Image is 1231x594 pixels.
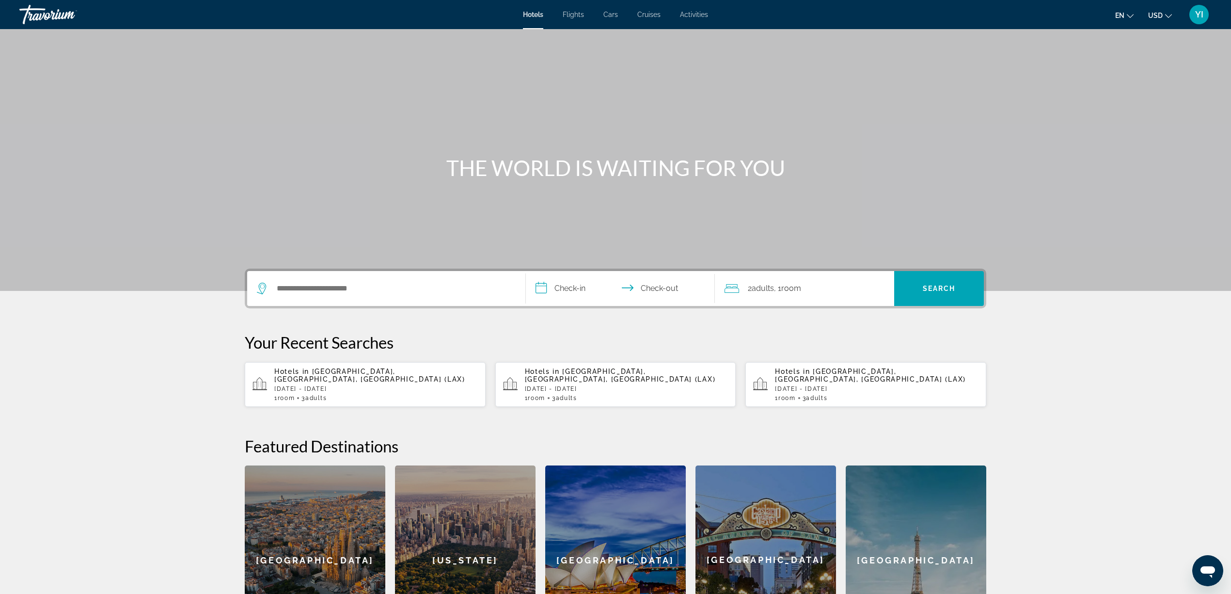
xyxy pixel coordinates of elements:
[245,362,486,407] button: Hotels in [GEOGRAPHIC_DATA], [GEOGRAPHIC_DATA], [GEOGRAPHIC_DATA] (LAX)[DATE] - [DATE]1Room3Adults
[526,271,715,306] button: Select check in and out date
[274,395,295,401] span: 1
[806,395,827,401] span: Adults
[894,271,984,306] button: Search
[775,395,795,401] span: 1
[1192,555,1223,586] iframe: Button to launch messaging window
[552,395,577,401] span: 3
[715,271,894,306] button: Travelers: 2 adults, 0 children
[523,11,543,18] a: Hotels
[745,362,986,407] button: Hotels in [GEOGRAPHIC_DATA], [GEOGRAPHIC_DATA], [GEOGRAPHIC_DATA] (LAX)[DATE] - [DATE]1Room3Adults
[245,333,986,352] p: Your Recent Searches
[274,385,478,392] p: [DATE] - [DATE]
[803,395,828,401] span: 3
[495,362,736,407] button: Hotels in [GEOGRAPHIC_DATA], [GEOGRAPHIC_DATA], [GEOGRAPHIC_DATA] (LAX)[DATE] - [DATE]1Room3Adults
[278,395,295,401] span: Room
[1186,4,1212,25] button: User Menu
[528,395,545,401] span: Room
[1148,12,1163,19] span: USD
[748,282,774,295] span: 2
[305,395,327,401] span: Adults
[1115,12,1124,19] span: en
[603,11,618,18] a: Cars
[563,11,584,18] a: Flights
[775,368,810,375] span: Hotels in
[525,395,545,401] span: 1
[434,155,797,180] h1: THE WORLD IS WAITING FOR YOU
[781,284,801,293] span: Room
[525,368,560,375] span: Hotels in
[1115,8,1134,22] button: Change language
[774,282,801,295] span: , 1
[245,436,986,456] h2: Featured Destinations
[752,284,774,293] span: Adults
[525,385,728,392] p: [DATE] - [DATE]
[778,395,796,401] span: Room
[556,395,577,401] span: Adults
[1148,8,1172,22] button: Change currency
[19,2,116,27] a: Travorium
[525,368,716,383] span: [GEOGRAPHIC_DATA], [GEOGRAPHIC_DATA], [GEOGRAPHIC_DATA] (LAX)
[775,385,978,392] p: [DATE] - [DATE]
[301,395,327,401] span: 3
[274,368,465,383] span: [GEOGRAPHIC_DATA], [GEOGRAPHIC_DATA], [GEOGRAPHIC_DATA] (LAX)
[775,368,966,383] span: [GEOGRAPHIC_DATA], [GEOGRAPHIC_DATA], [GEOGRAPHIC_DATA] (LAX)
[923,285,956,292] span: Search
[274,368,309,375] span: Hotels in
[276,281,511,296] input: Search hotel destination
[637,11,661,18] a: Cruises
[1195,10,1203,19] span: YI
[247,271,984,306] div: Search widget
[680,11,708,18] a: Activities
